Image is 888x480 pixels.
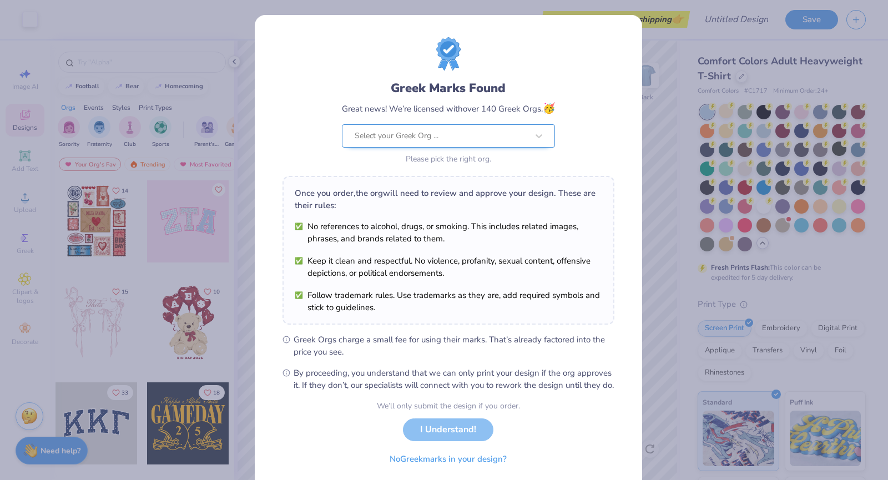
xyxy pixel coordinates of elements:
li: Follow trademark rules. Use trademarks as they are, add required symbols and stick to guidelines. [295,289,602,314]
div: Please pick the right org. [342,153,555,165]
div: Greek Marks Found [342,79,555,97]
li: No references to alcohol, drugs, or smoking. This includes related images, phrases, and brands re... [295,220,602,245]
span: By proceeding, you understand that we can only print your design if the org approves it. If they ... [294,367,614,391]
li: Keep it clean and respectful. No violence, profanity, sexual content, offensive depictions, or po... [295,255,602,279]
button: NoGreekmarks in your design? [380,448,516,471]
div: Once you order, the org will need to review and approve your design. These are their rules: [295,187,602,211]
div: We’ll only submit the design if you order. [377,400,520,412]
span: 🥳 [543,102,555,115]
span: Greek Orgs charge a small fee for using their marks. That’s already factored into the price you see. [294,334,614,358]
div: Great news! We’re licensed with over 140 Greek Orgs. [342,101,555,116]
img: license-marks-badge.png [436,37,461,70]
